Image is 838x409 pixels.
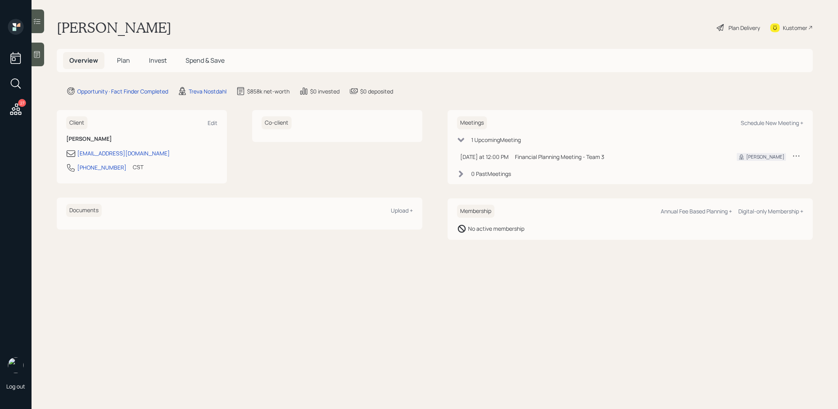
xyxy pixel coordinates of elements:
h6: Client [66,116,87,129]
div: Upload + [391,207,413,214]
div: [DATE] at 12:00 PM [460,153,509,161]
span: Plan [117,56,130,65]
h6: Co-client [262,116,292,129]
div: Opportunity · Fact Finder Completed [77,87,168,95]
div: 1 Upcoming Meeting [471,136,521,144]
div: [PHONE_NUMBER] [77,163,126,172]
div: CST [133,163,143,171]
h6: [PERSON_NAME] [66,136,217,142]
h6: Documents [66,204,102,217]
div: Annual Fee Based Planning + [661,207,732,215]
div: Digital-only Membership + [738,207,803,215]
div: Kustomer [783,24,807,32]
div: No active membership [468,224,524,233]
h6: Meetings [457,116,487,129]
h1: [PERSON_NAME] [57,19,171,36]
div: [PERSON_NAME] [746,153,784,161]
div: 27 [18,99,26,107]
img: treva-nostdahl-headshot.png [8,357,24,373]
div: $0 invested [310,87,340,95]
div: Financial Planning Meeting - Team 3 [515,153,725,161]
span: Invest [149,56,167,65]
div: $858k net-worth [247,87,290,95]
div: 0 Past Meeting s [471,170,511,178]
div: Treva Nostdahl [189,87,227,95]
div: Schedule New Meeting + [741,119,803,127]
h6: Membership [457,205,494,218]
div: Plan Delivery [728,24,760,32]
div: [EMAIL_ADDRESS][DOMAIN_NAME] [77,149,170,157]
div: $0 deposited [360,87,393,95]
div: Log out [6,383,25,390]
div: Edit [208,119,217,127]
span: Overview [69,56,98,65]
span: Spend & Save [186,56,225,65]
